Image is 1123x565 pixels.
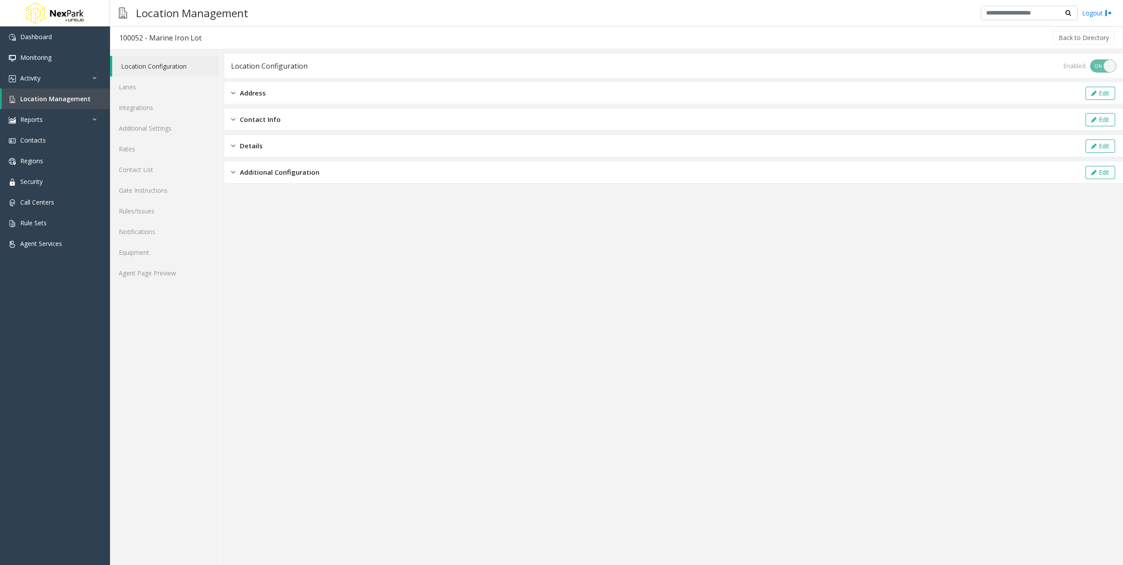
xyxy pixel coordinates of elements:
[9,220,16,227] img: 'icon'
[9,117,16,124] img: 'icon'
[9,137,16,144] img: 'icon'
[110,263,220,283] a: Agent Page Preview
[110,118,220,139] a: Additional Settings
[1086,87,1115,100] button: Edit
[20,239,62,248] span: Agent Services
[110,242,220,263] a: Equipment
[110,77,220,97] a: Lanes
[231,141,235,151] img: closed
[20,198,54,206] span: Call Centers
[240,167,319,177] span: Additional Configuration
[110,221,220,242] a: Notifications
[20,157,43,165] span: Regions
[2,88,110,109] a: Location Management
[1105,8,1112,18] img: logout
[20,74,40,82] span: Activity
[20,177,43,186] span: Security
[9,199,16,206] img: 'icon'
[1053,31,1115,44] button: Back to Directory
[9,179,16,186] img: 'icon'
[1086,166,1115,179] button: Edit
[20,136,46,144] span: Contacts
[110,180,220,201] a: Gate Instructions
[240,88,266,98] span: Address
[1082,8,1112,18] a: Logout
[9,55,16,62] img: 'icon'
[1086,113,1115,126] button: Edit
[110,201,220,221] a: Rules/Issues
[20,33,52,41] span: Dashboard
[9,96,16,103] img: 'icon'
[9,75,16,82] img: 'icon'
[20,219,47,227] span: Rule Sets
[1086,139,1115,153] button: Edit
[231,60,308,72] div: Location Configuration
[231,88,235,98] img: closed
[110,159,220,180] a: Contact List
[9,241,16,248] img: 'icon'
[112,56,220,77] a: Location Configuration
[231,114,235,125] img: closed
[231,167,235,177] img: closed
[110,139,220,159] a: Rates
[110,97,220,118] a: Integrations
[9,158,16,165] img: 'icon'
[20,95,91,103] span: Location Management
[20,53,51,62] span: Monitoring
[20,115,43,124] span: Reports
[132,2,253,24] h3: Location Management
[119,2,127,24] img: pageIcon
[119,32,202,44] div: 100052 - Marine Iron Lot
[240,114,281,125] span: Contact Info
[9,34,16,41] img: 'icon'
[240,141,263,151] span: Details
[1063,61,1086,70] div: Enabled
